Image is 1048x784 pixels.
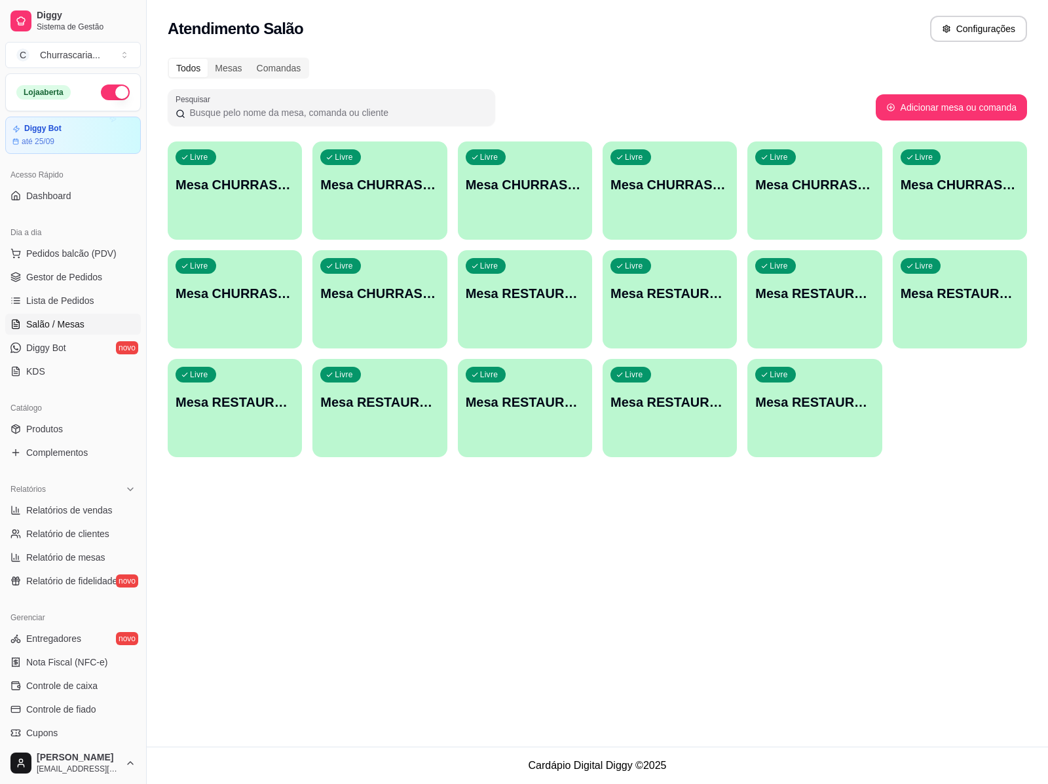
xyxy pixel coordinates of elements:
a: Dashboard [5,185,141,206]
span: Relatórios [10,484,46,495]
p: Livre [335,152,353,162]
button: LivreMesa RESTAURANTE 3 [747,250,882,348]
button: LivreMesa RESTAURANTE 7 [458,359,592,457]
p: Livre [190,261,208,271]
button: LivreMesa RESTAURANTE 4 [893,250,1027,348]
p: Mesa CHURRASCARIA 5 [755,176,874,194]
p: Livre [770,261,788,271]
a: Gestor de Pedidos [5,267,141,288]
button: LivreMesa RESTAURANTE 6 [312,359,447,457]
div: Dia a dia [5,222,141,243]
a: Controle de fiado [5,699,141,720]
span: Relatório de fidelidade [26,574,117,588]
span: Sistema de Gestão [37,22,136,32]
button: [PERSON_NAME][EMAIL_ADDRESS][DOMAIN_NAME] [5,747,141,779]
p: Livre [625,261,643,271]
p: Livre [335,261,353,271]
p: Mesa RESTAURANTE 3 [755,284,874,303]
div: Comandas [250,59,309,77]
a: Relatório de mesas [5,547,141,568]
div: Acesso Rápido [5,164,141,185]
a: KDS [5,361,141,382]
p: Livre [335,369,353,380]
p: Mesa RESTAURANTE 1 [466,284,584,303]
span: Lista de Pedidos [26,294,94,307]
a: Relatório de clientes [5,523,141,544]
span: Cupons [26,726,58,739]
p: Livre [625,369,643,380]
button: Select a team [5,42,141,68]
p: Livre [915,152,933,162]
p: Mesa CHURRASCARIA 1 [176,176,294,194]
button: LivreMesa CHURRASCARIA 2 [312,141,447,240]
span: Pedidos balcão (PDV) [26,247,117,260]
button: LivreMesa CHURRASCARIA 1 [168,141,302,240]
a: Diggy Botaté 25/09 [5,117,141,154]
div: Loja aberta [16,85,71,100]
p: Mesa CHURRASCARIA 7 [176,284,294,303]
button: Configurações [930,16,1027,42]
p: Livre [190,152,208,162]
span: Salão / Mesas [26,318,84,331]
button: LivreMesa RESTAURANTE 1 [458,250,592,348]
article: até 25/09 [22,136,54,147]
div: Catálogo [5,398,141,419]
span: Controle de caixa [26,679,98,692]
p: Livre [915,261,933,271]
span: Relatórios de vendas [26,504,113,517]
p: Mesa RESTAURANTE 6 [320,393,439,411]
p: Mesa RESTAURANTE 2 [610,284,729,303]
button: LivreMesa CHURRASCARIA 5 [747,141,882,240]
article: Diggy Bot [24,124,62,134]
p: Livre [770,369,788,380]
button: LivreMesa CHURRASCARIA 7 [168,250,302,348]
span: C [16,48,29,62]
div: Todos [169,59,208,77]
span: [EMAIL_ADDRESS][DOMAIN_NAME] [37,764,120,774]
span: Nota Fiscal (NFC-e) [26,656,107,669]
p: Mesa CHURRASCARIA 3 [466,176,584,194]
button: LivreMesa CHURRASCARIA 3 [458,141,592,240]
p: Livre [190,369,208,380]
span: Produtos [26,422,63,436]
span: Complementos [26,446,88,459]
p: Livre [480,152,498,162]
a: DiggySistema de Gestão [5,5,141,37]
div: Churrascaria ... [40,48,100,62]
button: LivreMesa RESTAURANTE 5 [168,359,302,457]
footer: Cardápio Digital Diggy © 2025 [147,747,1048,784]
span: [PERSON_NAME] [37,752,120,764]
p: Livre [480,261,498,271]
button: Adicionar mesa ou comanda [876,94,1027,121]
span: Controle de fiado [26,703,96,716]
h2: Atendimento Salão [168,18,303,39]
div: Gerenciar [5,607,141,628]
p: Livre [480,369,498,380]
span: Entregadores [26,632,81,645]
button: LivreMesa CHURRASCARIA 8 [312,250,447,348]
span: Gestor de Pedidos [26,271,102,284]
label: Pesquisar [176,94,215,105]
p: Mesa RESTAURANTE 5 [176,393,294,411]
p: Mesa CHURRASCARIA 8 [320,284,439,303]
a: Diggy Botnovo [5,337,141,358]
p: Mesa CHURRASCARIA 6 [901,176,1019,194]
button: LivreMesa RESTAURANTE 2 [603,250,737,348]
span: Diggy Bot [26,341,66,354]
p: Mesa CHURRASCARIA 4 [610,176,729,194]
p: Mesa RESTAURANTE 4 [901,284,1019,303]
p: Mesa RESTAURANTE 8 [610,393,729,411]
a: Complementos [5,442,141,463]
a: Lista de Pedidos [5,290,141,311]
button: LivreMesa RESTAURANTE 8 [603,359,737,457]
span: Dashboard [26,189,71,202]
div: Mesas [208,59,249,77]
span: Diggy [37,10,136,22]
a: Entregadoresnovo [5,628,141,649]
p: Mesa RESTAURANTE 9 [755,393,874,411]
p: Mesa CHURRASCARIA 2 [320,176,439,194]
span: Relatório de clientes [26,527,109,540]
button: LivreMesa CHURRASCARIA 4 [603,141,737,240]
span: KDS [26,365,45,378]
a: Nota Fiscal (NFC-e) [5,652,141,673]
